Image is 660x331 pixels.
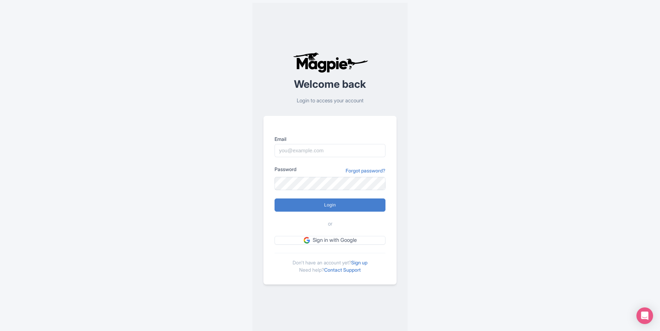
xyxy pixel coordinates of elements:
a: Contact Support [324,267,361,273]
label: Password [275,165,296,173]
div: Open Intercom Messenger [636,307,653,324]
input: you@example.com [275,144,385,157]
img: logo-ab69f6fb50320c5b225c76a69d11143b.png [291,52,369,73]
input: Login [275,198,385,212]
span: or [328,220,332,228]
label: Email [275,135,385,143]
h2: Welcome back [263,78,397,90]
div: Don't have an account yet? Need help? [275,253,385,273]
p: Login to access your account [263,97,397,105]
a: Sign up [351,260,367,265]
a: Forgot password? [346,167,385,174]
a: Sign in with Google [275,236,385,245]
img: google.svg [304,237,310,243]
